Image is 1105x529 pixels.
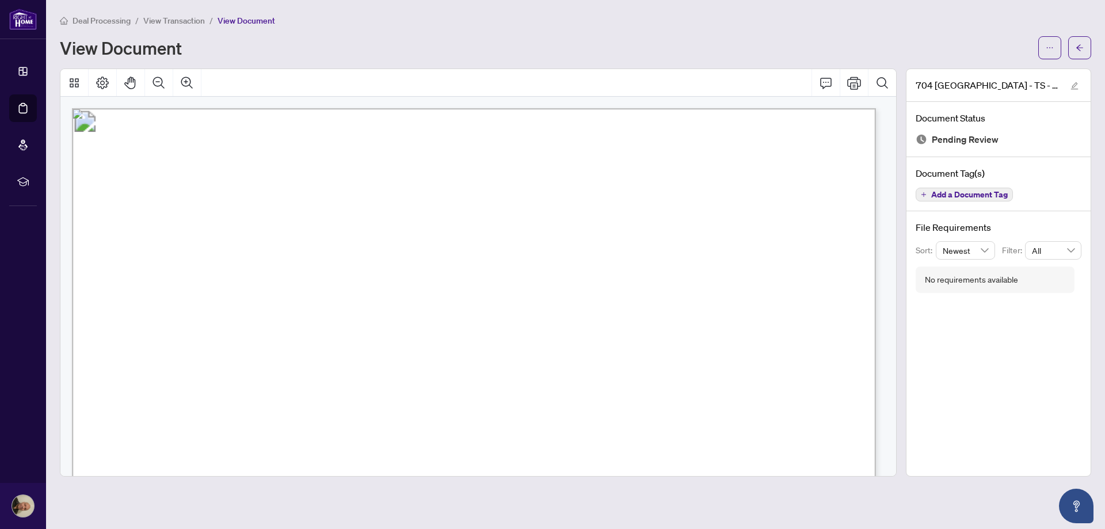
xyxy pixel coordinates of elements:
[916,111,1081,125] h4: Document Status
[1002,244,1025,257] p: Filter:
[916,188,1013,201] button: Add a Document Tag
[1076,44,1084,52] span: arrow-left
[1070,82,1079,90] span: edit
[73,16,131,26] span: Deal Processing
[916,134,927,145] img: Document Status
[932,132,999,147] span: Pending Review
[925,273,1018,286] div: No requirements available
[943,242,989,259] span: Newest
[1046,44,1054,52] span: ellipsis
[9,9,37,30] img: logo
[12,495,34,517] img: Profile Icon
[921,192,927,197] span: plus
[1032,242,1074,259] span: All
[60,39,182,57] h1: View Document
[931,191,1008,199] span: Add a Document Tag
[916,244,936,257] p: Sort:
[60,17,68,25] span: home
[218,16,275,26] span: View Document
[916,78,1060,92] span: 704 [GEOGRAPHIC_DATA] - TS - Agent to Review - [PERSON_NAME][GEOGRAPHIC_DATA]pdf
[916,220,1081,234] h4: File Requirements
[1059,489,1093,523] button: Open asap
[209,14,213,27] li: /
[916,166,1081,180] h4: Document Tag(s)
[143,16,205,26] span: View Transaction
[135,14,139,27] li: /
